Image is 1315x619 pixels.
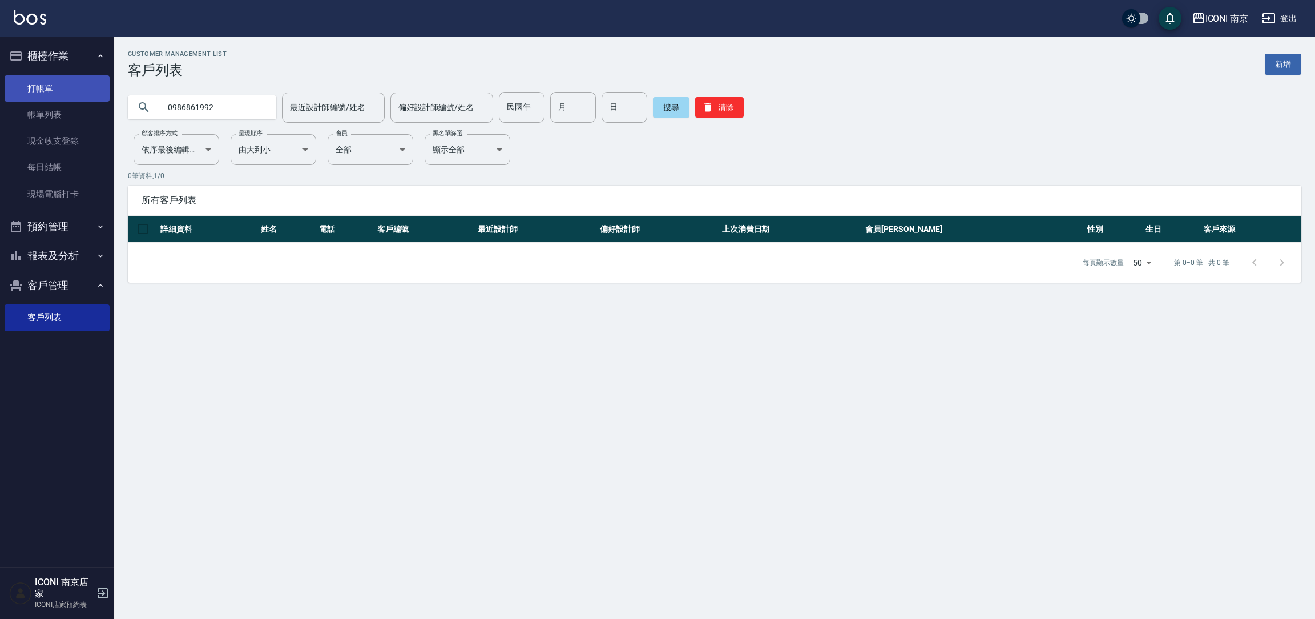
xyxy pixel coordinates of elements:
th: 最近設計師 [475,216,597,243]
th: 偏好設計師 [597,216,719,243]
a: 打帳單 [5,75,110,102]
button: save [1159,7,1181,30]
a: 客戶列表 [5,304,110,331]
button: ICONI 南京 [1187,7,1253,30]
img: Logo [14,10,46,25]
th: 電話 [316,216,374,243]
button: 預約管理 [5,212,110,242]
div: 依序最後編輯時間 [134,134,219,165]
button: 客戶管理 [5,271,110,300]
th: 性別 [1084,216,1143,243]
p: ICONI店家預約表 [35,600,93,610]
span: 所有客戶列表 [142,195,1288,206]
label: 呈現順序 [239,129,263,138]
p: 第 0–0 筆 共 0 筆 [1174,258,1229,268]
h2: Customer Management List [128,50,227,58]
a: 帳單列表 [5,102,110,128]
button: 櫃檯作業 [5,41,110,71]
div: ICONI 南京 [1205,11,1249,26]
p: 每頁顯示數量 [1083,258,1124,268]
a: 現金收支登錄 [5,128,110,154]
a: 新增 [1265,54,1301,75]
div: 50 [1128,247,1156,278]
label: 顧客排序方式 [142,129,178,138]
th: 會員[PERSON_NAME] [862,216,1084,243]
a: 每日結帳 [5,154,110,180]
th: 客戶來源 [1201,216,1301,243]
h5: ICONI 南京店家 [35,577,93,600]
div: 顯示全部 [425,134,510,165]
div: 由大到小 [231,134,316,165]
h3: 客戶列表 [128,62,227,78]
button: 登出 [1257,8,1301,29]
img: Person [9,582,32,605]
div: 全部 [328,134,413,165]
th: 姓名 [258,216,316,243]
th: 客戶編號 [374,216,475,243]
button: 報表及分析 [5,241,110,271]
button: 搜尋 [653,97,689,118]
th: 詳細資料 [158,216,258,243]
th: 生日 [1143,216,1201,243]
label: 會員 [336,129,348,138]
a: 現場電腦打卡 [5,181,110,207]
th: 上次消費日期 [719,216,862,243]
p: 0 筆資料, 1 / 0 [128,171,1301,181]
label: 黑名單篩選 [433,129,462,138]
input: 搜尋關鍵字 [160,92,267,123]
button: 清除 [695,97,744,118]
